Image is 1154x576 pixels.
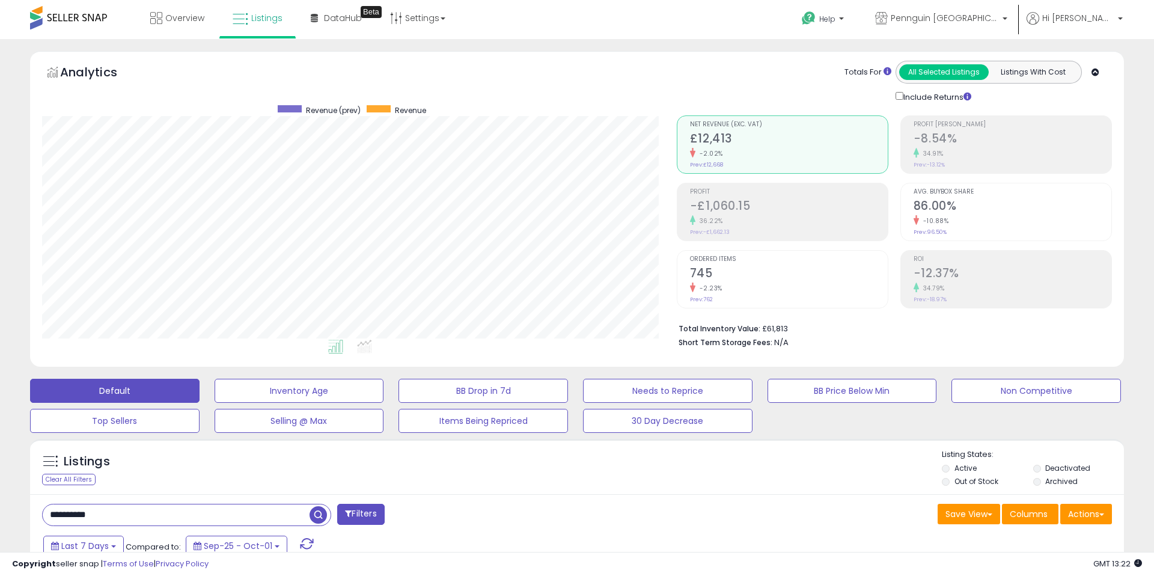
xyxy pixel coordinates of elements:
[165,12,204,24] span: Overview
[12,558,56,569] strong: Copyright
[1060,504,1112,524] button: Actions
[1045,463,1090,473] label: Deactivated
[690,121,888,128] span: Net Revenue (Exc. VAT)
[914,266,1111,283] h2: -12.37%
[679,323,760,334] b: Total Inventory Value:
[398,409,568,433] button: Items Being Repriced
[1093,558,1142,569] span: 2025-10-10 13:22 GMT
[914,199,1111,215] h2: 86.00%
[887,90,986,103] div: Include Returns
[30,379,200,403] button: Default
[126,541,181,553] span: Compared to:
[914,132,1111,148] h2: -8.54%
[690,132,888,148] h2: £12,413
[695,149,723,158] small: -2.02%
[695,284,722,293] small: -2.23%
[1010,508,1048,520] span: Columns
[954,463,977,473] label: Active
[938,504,1000,524] button: Save View
[306,105,361,115] span: Revenue (prev)
[919,149,944,158] small: 34.91%
[583,409,753,433] button: 30 Day Decrease
[914,121,1111,128] span: Profit [PERSON_NAME]
[801,11,816,26] i: Get Help
[61,540,109,552] span: Last 7 Days
[679,337,772,348] b: Short Term Storage Fees:
[690,228,730,236] small: Prev: -£1,662.13
[30,409,200,433] button: Top Sellers
[819,14,835,24] span: Help
[583,379,753,403] button: Needs to Reprice
[919,284,945,293] small: 34.79%
[951,379,1121,403] button: Non Competitive
[690,256,888,263] span: Ordered Items
[690,296,713,303] small: Prev: 762
[690,189,888,195] span: Profit
[690,266,888,283] h2: 745
[337,504,384,525] button: Filters
[12,559,209,570] div: seller snap | |
[891,12,999,24] span: Pennguin [GEOGRAPHIC_DATA]
[156,558,209,569] a: Privacy Policy
[215,379,384,403] button: Inventory Age
[919,216,949,225] small: -10.88%
[395,105,426,115] span: Revenue
[914,256,1111,263] span: ROI
[42,474,96,485] div: Clear All Filters
[43,536,124,556] button: Last 7 Days
[774,337,789,348] span: N/A
[914,189,1111,195] span: Avg. Buybox Share
[914,296,947,303] small: Prev: -18.97%
[942,449,1123,461] p: Listing States:
[690,161,723,168] small: Prev: £12,668
[988,64,1078,80] button: Listings With Cost
[914,228,947,236] small: Prev: 96.50%
[1042,12,1114,24] span: Hi [PERSON_NAME]
[186,536,287,556] button: Sep-25 - Oct-01
[954,476,998,486] label: Out of Stock
[844,67,891,78] div: Totals For
[899,64,989,80] button: All Selected Listings
[251,12,282,24] span: Listings
[792,2,856,39] a: Help
[690,199,888,215] h2: -£1,060.15
[361,6,382,18] div: Tooltip anchor
[398,379,568,403] button: BB Drop in 7d
[1027,12,1123,39] a: Hi [PERSON_NAME]
[768,379,937,403] button: BB Price Below Min
[1002,504,1058,524] button: Columns
[914,161,945,168] small: Prev: -13.12%
[324,12,362,24] span: DataHub
[1045,476,1078,486] label: Archived
[679,320,1103,335] li: £61,813
[215,409,384,433] button: Selling @ Max
[60,64,141,84] h5: Analytics
[204,540,272,552] span: Sep-25 - Oct-01
[103,558,154,569] a: Terms of Use
[695,216,723,225] small: 36.22%
[64,453,110,470] h5: Listings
